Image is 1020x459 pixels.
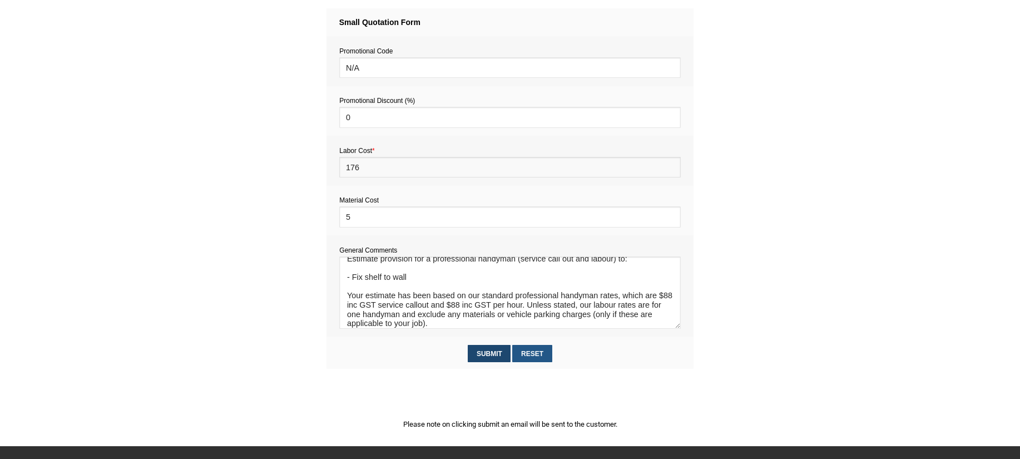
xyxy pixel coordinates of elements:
[468,345,511,362] input: Submit
[339,196,379,204] span: Material Cost
[339,97,415,105] span: Promotional Discount (%)
[339,147,374,155] span: Labor Cost
[339,246,397,254] span: General Comments
[339,18,420,27] strong: Small Quotation Form
[339,157,680,177] input: EX: 30
[512,345,552,362] input: Reset
[339,47,393,55] span: Promotional Code
[326,418,694,430] p: Please note on clicking submit an email will be sent to the customer.
[339,206,680,227] input: EX: 300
